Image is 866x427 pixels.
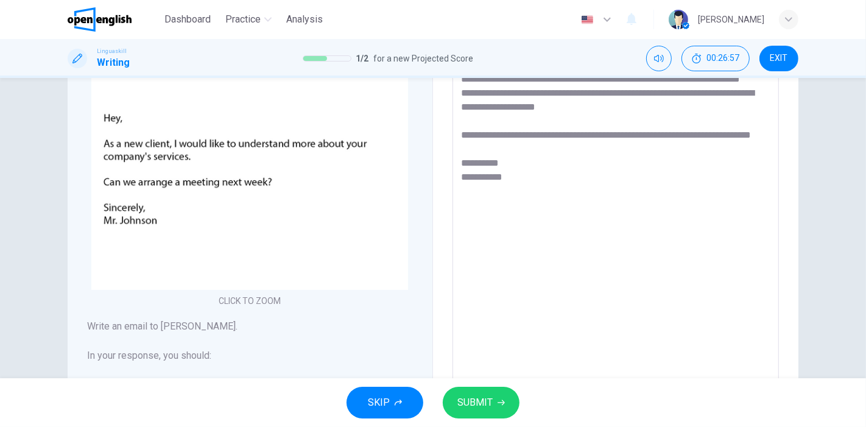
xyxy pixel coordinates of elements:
[681,46,750,71] button: 00:26:57
[68,7,132,32] img: OpenEnglish logo
[225,12,261,27] span: Practice
[443,387,519,418] button: SUBMIT
[374,51,474,66] span: for a new Projected Score
[669,10,688,29] img: Profile picture
[770,54,788,63] span: EXIT
[220,9,276,30] button: Practice
[281,9,328,30] button: Analysis
[160,9,216,30] button: Dashboard
[646,46,672,71] div: Mute
[164,12,211,27] span: Dashboard
[681,46,750,71] div: Hide
[580,15,595,24] img: en
[368,394,390,411] span: SKIP
[286,12,323,27] span: Analysis
[759,46,798,71] button: EXIT
[706,54,739,63] span: 00:26:57
[68,7,160,32] a: OpenEnglish logo
[347,387,423,418] button: SKIP
[356,51,369,66] span: 1 / 2
[698,12,764,27] div: [PERSON_NAME]
[457,394,493,411] span: SUBMIT
[97,47,127,55] span: Linguaskill
[97,55,130,70] h1: Writing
